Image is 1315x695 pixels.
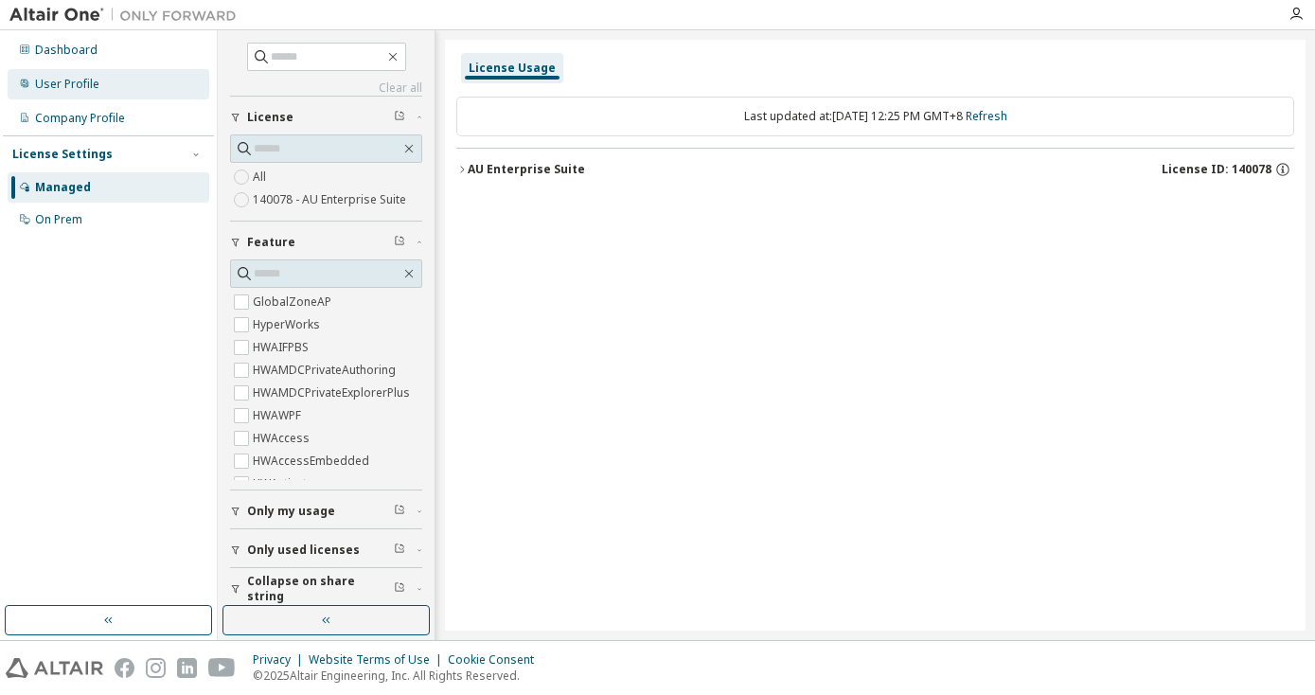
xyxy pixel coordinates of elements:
[35,212,82,227] div: On Prem
[253,359,400,382] label: HWAMDCPrivateAuthoring
[253,166,270,188] label: All
[247,574,394,604] span: Collapse on share string
[456,97,1294,136] div: Last updated at: [DATE] 12:25 PM GMT+8
[9,6,246,25] img: Altair One
[247,110,293,125] span: License
[309,652,448,668] div: Website Terms of Use
[230,490,422,532] button: Only my usage
[6,658,103,678] img: altair_logo.svg
[230,222,422,263] button: Feature
[247,543,360,558] span: Only used licenses
[253,382,414,404] label: HWAMDCPrivateExplorerPlus
[208,658,236,678] img: youtube.svg
[468,162,585,177] div: AU Enterprise Suite
[35,111,125,126] div: Company Profile
[115,658,134,678] img: facebook.svg
[394,543,405,558] span: Clear filter
[253,313,324,336] label: HyperWorks
[247,504,335,519] span: Only my usage
[12,147,113,162] div: License Settings
[253,404,305,427] label: HWAWPF
[253,427,313,450] label: HWAccess
[230,97,422,138] button: License
[1162,162,1271,177] span: License ID: 140078
[253,652,309,668] div: Privacy
[146,658,166,678] img: instagram.svg
[253,188,410,211] label: 140078 - AU Enterprise Suite
[35,180,91,195] div: Managed
[177,658,197,678] img: linkedin.svg
[230,529,422,571] button: Only used licenses
[394,581,405,597] span: Clear filter
[394,235,405,250] span: Clear filter
[230,568,422,610] button: Collapse on share string
[394,504,405,519] span: Clear filter
[253,472,317,495] label: HWActivate
[35,43,98,58] div: Dashboard
[253,291,335,313] label: GlobalZoneAP
[230,80,422,96] a: Clear all
[253,668,545,684] p: © 2025 Altair Engineering, Inc. All Rights Reserved.
[448,652,545,668] div: Cookie Consent
[456,149,1294,190] button: AU Enterprise SuiteLicense ID: 140078
[35,77,99,92] div: User Profile
[253,450,373,472] label: HWAccessEmbedded
[247,235,295,250] span: Feature
[966,108,1007,124] a: Refresh
[253,336,312,359] label: HWAIFPBS
[394,110,405,125] span: Clear filter
[469,61,556,76] div: License Usage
